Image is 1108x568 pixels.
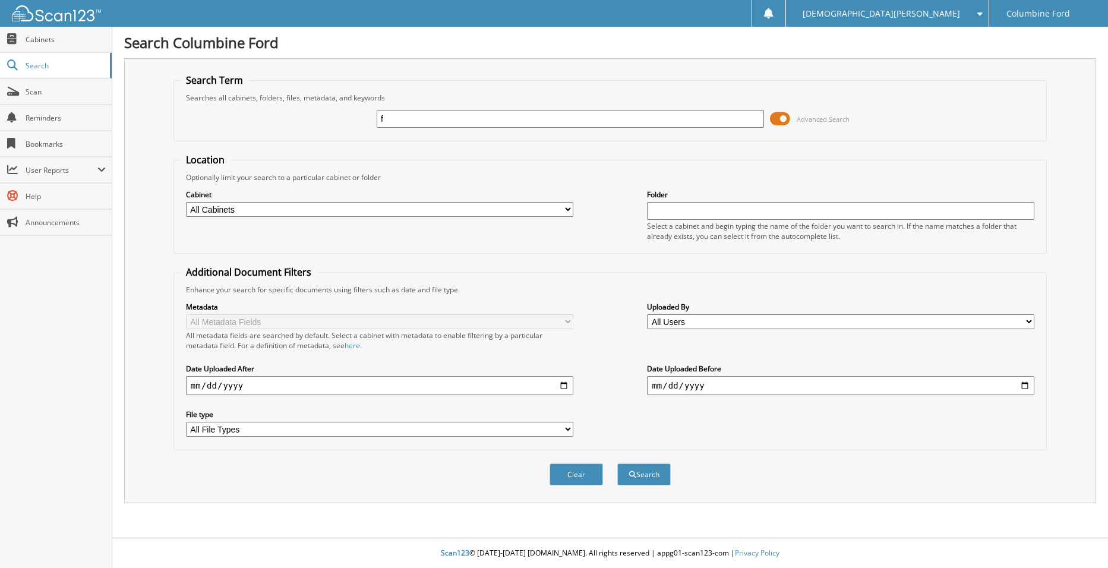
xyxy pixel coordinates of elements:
[617,463,671,485] button: Search
[186,190,573,200] label: Cabinet
[647,302,1034,312] label: Uploaded By
[797,115,850,124] span: Advanced Search
[26,191,106,201] span: Help
[345,340,360,351] a: here
[112,539,1108,568] div: © [DATE]-[DATE] [DOMAIN_NAME]. All rights reserved | appg01-scan123-com |
[180,74,249,87] legend: Search Term
[735,548,779,558] a: Privacy Policy
[803,10,960,17] span: [DEMOGRAPHIC_DATA][PERSON_NAME]
[180,285,1040,295] div: Enhance your search for specific documents using filters such as date and file type.
[647,376,1034,395] input: end
[1006,10,1070,17] span: Columbine Ford
[441,548,469,558] span: Scan123
[186,302,573,312] label: Metadata
[26,139,106,149] span: Bookmarks
[186,364,573,374] label: Date Uploaded After
[26,34,106,45] span: Cabinets
[26,217,106,228] span: Announcements
[186,409,573,419] label: File type
[1049,511,1108,568] iframe: Chat Widget
[180,153,231,166] legend: Location
[26,165,97,175] span: User Reports
[12,5,101,21] img: scan123-logo-white.svg
[26,87,106,97] span: Scan
[124,33,1096,52] h1: Search Columbine Ford
[550,463,603,485] button: Clear
[180,93,1040,103] div: Searches all cabinets, folders, files, metadata, and keywords
[186,376,573,395] input: start
[180,172,1040,182] div: Optionally limit your search to a particular cabinet or folder
[26,113,106,123] span: Reminders
[647,190,1034,200] label: Folder
[26,61,104,71] span: Search
[647,364,1034,374] label: Date Uploaded Before
[180,266,317,279] legend: Additional Document Filters
[647,221,1034,241] div: Select a cabinet and begin typing the name of the folder you want to search in. If the name match...
[186,330,573,351] div: All metadata fields are searched by default. Select a cabinet with metadata to enable filtering b...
